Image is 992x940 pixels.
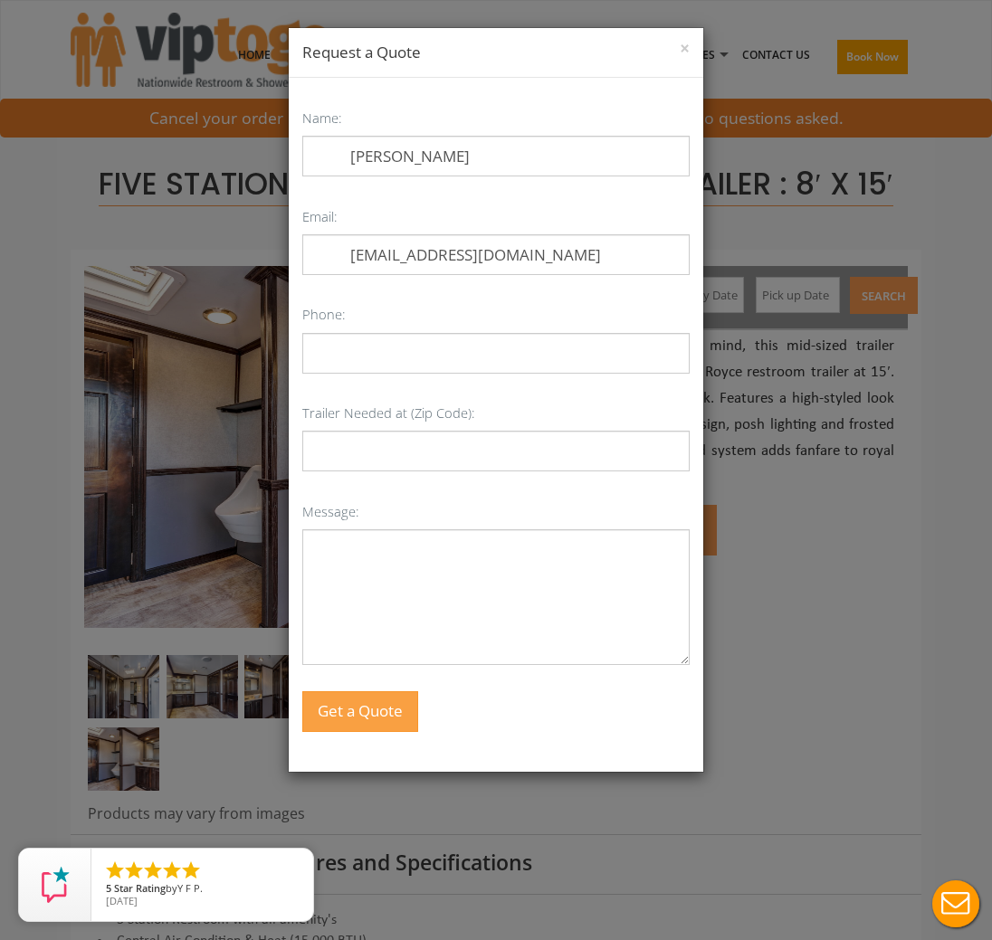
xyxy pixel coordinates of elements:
button: × [680,40,690,58]
span: Y F P. [177,881,203,895]
li:  [142,859,164,881]
span: [DATE] [106,894,138,907]
label: Trailer Needed at (Zip Code): [302,400,475,426]
label: Name: [302,105,342,131]
label: Message: [302,498,359,525]
span: 5 [106,881,111,895]
span: Star Rating [114,881,166,895]
span: by [106,883,299,896]
img: Review Rating [37,867,73,903]
button: Live Chat [920,868,992,940]
li:  [161,859,183,881]
label: Phone: [302,301,346,328]
li:  [180,859,202,881]
button: Get a Quote [302,691,418,732]
h4: Request a Quote [302,42,690,63]
label: Email: [302,204,338,230]
li:  [123,859,145,881]
form: Contact form [289,78,703,772]
li:  [104,859,126,881]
